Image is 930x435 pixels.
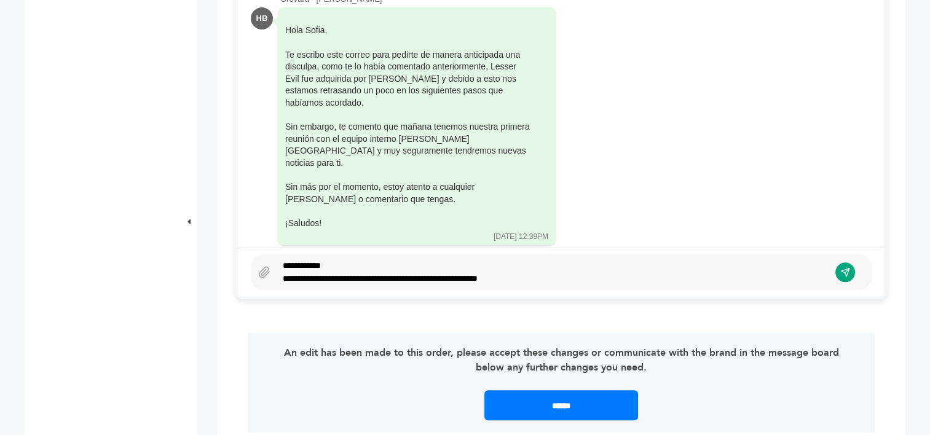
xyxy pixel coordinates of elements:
[494,232,548,242] div: [DATE] 12:39PM
[285,181,531,205] div: Sin más por el momento, estoy atento a cualquier [PERSON_NAME] o comentario que tengas.
[285,25,531,229] div: Hola Sofia,
[273,345,849,375] p: An edit has been made to this order, please accept these changes or communicate with the brand in...
[285,49,531,109] div: Te escribo este correo para pedirte de manera anticipada una disculpa, como te lo había comentado...
[285,217,531,230] div: ¡Saludos!
[285,121,531,169] div: Sin embargo, te comento que mañana tenemos nuestra primera reunión con el equipo interno [PERSON_...
[251,7,273,29] div: HB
